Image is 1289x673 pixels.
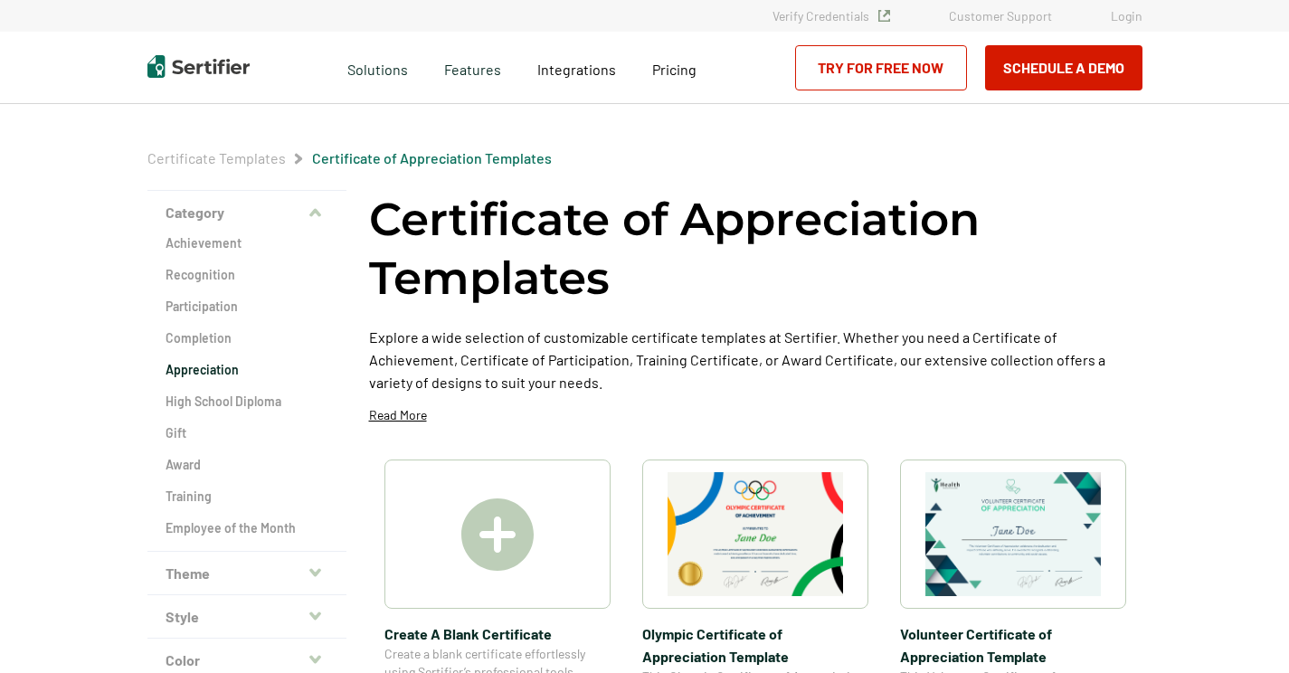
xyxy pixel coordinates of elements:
img: Olympic Certificate of Appreciation​ Template [668,472,843,596]
img: Sertifier | Digital Credentialing Platform [147,55,250,78]
img: Verified [878,10,890,22]
a: Pricing [652,56,697,79]
p: Explore a wide selection of customizable certificate templates at Sertifier. Whether you need a C... [369,326,1142,393]
a: Completion [166,329,328,347]
a: Login [1111,8,1142,24]
span: Integrations [537,61,616,78]
a: Certificate of Appreciation Templates [312,149,552,166]
span: Pricing [652,61,697,78]
a: Training [166,488,328,506]
a: Gift [166,424,328,442]
div: Category [147,234,346,552]
a: Try for Free Now [795,45,967,90]
p: Read More [369,406,427,424]
span: Certificate Templates [147,149,286,167]
button: Theme [147,552,346,595]
span: Volunteer Certificate of Appreciation Template [900,622,1126,668]
img: Volunteer Certificate of Appreciation Template [925,472,1101,596]
a: Customer Support [949,8,1052,24]
span: Create A Blank Certificate [384,622,611,645]
span: Certificate of Appreciation Templates [312,149,552,167]
button: Style [147,595,346,639]
a: Appreciation [166,361,328,379]
h1: Certificate of Appreciation Templates [369,190,1142,308]
span: Solutions [347,56,408,79]
a: Participation [166,298,328,316]
a: Recognition [166,266,328,284]
button: Category [147,191,346,234]
span: Features [444,56,501,79]
div: Breadcrumb [147,149,552,167]
a: Integrations [537,56,616,79]
img: Create A Blank Certificate [461,498,534,571]
span: Olympic Certificate of Appreciation​ Template [642,622,868,668]
a: Award [166,456,328,474]
a: Verify Credentials [772,8,890,24]
a: Achievement [166,234,328,252]
a: Certificate Templates [147,149,286,166]
a: High School Diploma [166,393,328,411]
a: Employee of the Month [166,519,328,537]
